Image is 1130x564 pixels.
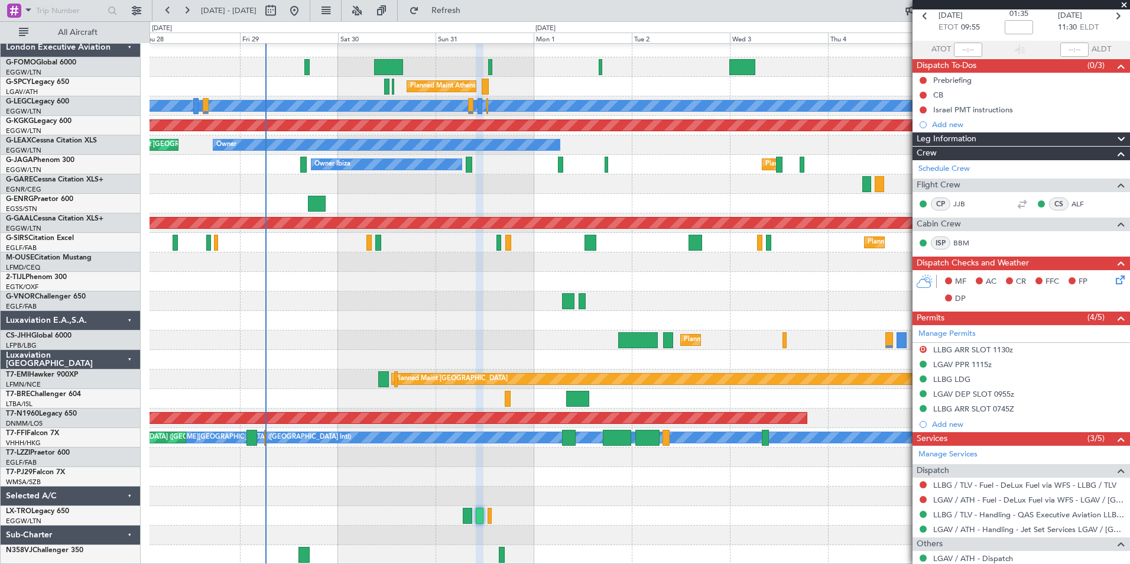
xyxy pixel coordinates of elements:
[6,302,37,311] a: EGLF/FAB
[6,98,69,105] a: G-LEGCLegacy 600
[36,2,104,20] input: Trip Number
[1087,432,1105,445] span: (3/5)
[920,346,927,353] button: D
[6,79,69,86] a: G-SPCYLegacy 650
[917,218,961,231] span: Cabin Crew
[6,274,25,281] span: 2-TIJL
[6,263,40,272] a: LFMD/CEQ
[142,33,240,43] div: Thu 28
[932,419,1124,429] div: Add new
[6,224,41,233] a: EGGW/LTN
[6,98,31,105] span: G-LEGC
[939,22,958,34] span: ETOT
[954,43,982,57] input: --:--
[6,517,41,526] a: EGGW/LTN
[6,371,78,378] a: T7-EMIHawker 900XP
[917,257,1029,270] span: Dispatch Checks and Weather
[1045,276,1059,288] span: FFC
[6,215,33,222] span: G-GAAL
[953,238,980,248] a: BBM
[1009,8,1028,20] span: 01:35
[6,341,37,350] a: LFPB/LBG
[6,380,41,389] a: LFMN/NCE
[55,429,252,446] div: Planned Maint [GEOGRAPHIC_DATA] ([GEOGRAPHIC_DATA] Intl)
[1080,22,1099,34] span: ELDT
[933,75,972,85] div: Prebriefing
[955,276,966,288] span: MF
[6,235,28,242] span: G-SIRS
[986,276,996,288] span: AC
[6,410,77,417] a: T7-N1960Legacy 650
[933,90,943,100] div: CB
[6,59,76,66] a: G-FOMOGlobal 6000
[684,331,870,349] div: Planned Maint [GEOGRAPHIC_DATA] ([GEOGRAPHIC_DATA])
[6,254,92,261] a: M-OUSECitation Mustang
[240,33,338,43] div: Fri 29
[6,508,69,515] a: LX-TROLegacy 650
[6,293,86,300] a: G-VNORChallenger 650
[917,537,943,551] span: Others
[6,419,43,428] a: DNMM/LOS
[6,478,41,487] a: WMSA/SZB
[6,79,31,86] span: G-SPCY
[6,107,41,116] a: EGGW/LTN
[6,458,37,467] a: EGLF/FAB
[632,33,730,43] div: Tue 2
[6,205,37,213] a: EGSS/STN
[917,432,947,446] span: Services
[918,163,970,175] a: Schedule Crew
[6,449,70,456] a: T7-LZZIPraetor 600
[410,77,546,95] div: Planned Maint Athens ([PERSON_NAME] Intl)
[6,157,33,164] span: G-JAGA
[6,371,29,378] span: T7-EMI
[931,197,950,210] div: CP
[6,508,31,515] span: LX-TRO
[933,105,1013,115] div: Israel PMT instructions
[534,33,632,43] div: Mon 1
[917,59,976,73] span: Dispatch To-Dos
[953,199,980,209] a: JJB
[933,553,1013,563] a: LGAV / ATH - Dispatch
[6,118,72,125] a: G-KGKGLegacy 600
[933,404,1014,414] div: LLBG ARR SLOT 0745Z
[918,449,978,461] a: Manage Services
[6,391,30,398] span: T7-BRE
[6,176,103,183] a: G-GARECessna Citation XLS+
[931,44,951,56] span: ATOT
[6,185,41,194] a: EGNR/CEG
[917,179,960,192] span: Flight Crew
[6,157,74,164] a: G-JAGAPhenom 300
[6,439,41,448] a: VHHH/HKG
[933,495,1124,505] a: LGAV / ATH - Fuel - DeLux Fuel via WFS - LGAV / [GEOGRAPHIC_DATA]
[6,127,41,135] a: EGGW/LTN
[1016,276,1026,288] span: CR
[730,33,828,43] div: Wed 3
[868,234,1054,251] div: Planned Maint [GEOGRAPHIC_DATA] ([GEOGRAPHIC_DATA])
[6,283,38,291] a: EGTK/OXF
[6,196,34,203] span: G-ENRG
[6,146,41,155] a: EGGW/LTN
[6,449,30,456] span: T7-LZZI
[1058,10,1082,22] span: [DATE]
[933,389,1014,399] div: LGAV DEP SLOT 0955z
[6,87,38,96] a: LGAV/ATH
[6,410,39,417] span: T7-N1960
[933,359,992,369] div: LGAV PPR 1115z
[6,293,35,300] span: G-VNOR
[765,155,952,173] div: Planned Maint [GEOGRAPHIC_DATA] ([GEOGRAPHIC_DATA])
[933,524,1124,534] a: LGAV / ATH - Handling - Jet Set Services LGAV / [GEOGRAPHIC_DATA]
[6,332,31,339] span: CS-JHH
[1092,44,1111,56] span: ALDT
[6,244,37,252] a: EGLF/FAB
[917,464,949,478] span: Dispatch
[1079,276,1087,288] span: FP
[828,33,926,43] div: Thu 4
[917,312,944,325] span: Permits
[6,215,103,222] a: G-GAALCessna Citation XLS+
[1058,22,1077,34] span: 11:30
[6,254,34,261] span: M-OUSE
[436,33,534,43] div: Sun 31
[6,176,33,183] span: G-GARE
[939,10,963,22] span: [DATE]
[6,391,81,398] a: T7-BREChallenger 604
